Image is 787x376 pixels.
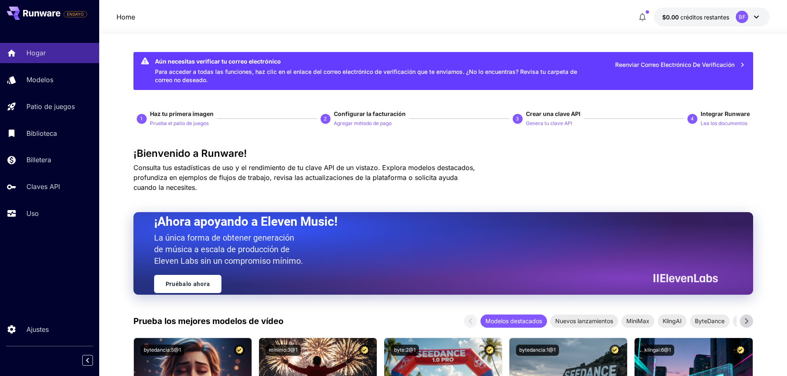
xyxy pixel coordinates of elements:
[234,345,245,356] button: Modelo certificado: examinado para garantizar el mejor rendimiento e incluye una licencia comercial.
[526,110,580,117] font: Crear una clave API
[26,325,49,333] font: Ajustes
[359,345,370,356] button: Modelo certificado: examinado para garantizar el mejor rendimiento e incluye una licencia comercial.
[117,12,135,22] nav: migaja de pan
[691,116,694,122] font: 4
[26,209,39,218] font: Uso
[615,61,735,68] font: Reenviar correo electrónico de verificación
[391,345,419,356] button: byte:2@1
[269,347,297,353] font: mínimo:3@1
[680,14,729,21] font: créditos restantes
[140,345,184,356] button: bytedancia:5@1
[150,120,209,126] font: Prueba el patio de juegos
[701,110,750,117] font: Integrar Runware
[662,14,679,21] font: $0.00
[701,118,747,128] button: Lea los documentos
[150,118,209,128] button: Prueba el patio de juegos
[480,315,547,328] div: Modelos destacados
[334,110,406,117] font: Configurar la facturación
[26,49,46,57] font: Hogar
[26,76,53,84] font: Modelos
[82,355,93,366] button: Contraer la barra lateral
[166,281,210,287] font: Pruébalo ahora
[266,345,301,356] button: mínimo:3@1
[154,233,303,266] font: La única forma de obtener generación de música a escala de producción de Eleven Labs sin un compr...
[662,13,729,21] div: $0.00
[144,347,181,353] font: bytedancia:5@1
[140,116,143,122] font: 1
[526,118,572,128] button: Genera tu clave API
[64,9,87,19] span: Agregue su tarjeta de pago para habilitar la funcionalidad completa de la plataforma.
[695,317,725,324] font: ByteDance
[516,345,559,356] button: bytedancia:1@1
[735,345,746,356] button: Modelo certificado: examinado para garantizar el mejor rendimiento e incluye una licencia comercial.
[26,156,51,164] font: Billetera
[133,316,283,326] font: Prueba los mejores modelos de vídeo
[626,317,649,324] font: MiniMax
[88,353,99,368] div: Contraer la barra lateral
[739,14,746,20] font: BF
[485,317,542,324] font: Modelos destacados
[550,315,618,328] div: Nuevos lanzamientos
[133,147,247,159] font: ¡Bienvenido a Runware!
[324,116,327,122] font: 2
[654,7,770,26] button: $0.00BF
[26,102,75,111] font: Patio de juegos
[641,345,674,356] button: klingai:6@1
[154,214,338,229] font: ¡Ahora apoyando a Eleven Music!
[67,12,84,17] font: ENSAYO
[526,120,572,126] font: Genera tu clave API
[26,129,57,137] font: Biblioteca
[690,315,730,328] div: ByteDance
[394,347,416,353] font: byte:2@1
[609,345,621,356] button: Modelo certificado: examinado para garantizar el mejor rendimiento e incluye una licencia comercial.
[133,163,475,192] font: Consulta tus estadísticas de uso y el rendimiento de tu clave API de un vistazo. Explora modelos ...
[519,347,556,353] font: bytedancia:1@1
[644,347,671,353] font: klingai:6@1
[117,12,135,22] a: Home
[150,110,214,117] font: Haz tu primera imagen
[26,182,60,191] font: Claves API
[484,345,495,356] button: Modelo certificado: examinado para garantizar el mejor rendimiento e incluye una licencia comercial.
[334,120,392,126] font: Agregar método de pago
[611,56,750,73] button: Reenviar correo electrónico de verificación
[555,317,613,324] font: Nuevos lanzamientos
[621,315,654,328] div: MiniMax
[701,120,747,126] font: Lea los documentos
[516,116,519,122] font: 3
[334,118,392,128] button: Agregar método de pago
[155,58,281,65] font: Aún necesitas verificar tu correo electrónico
[154,275,222,293] a: Pruébalo ahora
[658,315,687,328] div: KlingAI
[663,317,682,324] font: KlingAI
[155,68,577,83] font: Para acceder a todas las funciones, haz clic en el enlace del correo electrónico de verificación ...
